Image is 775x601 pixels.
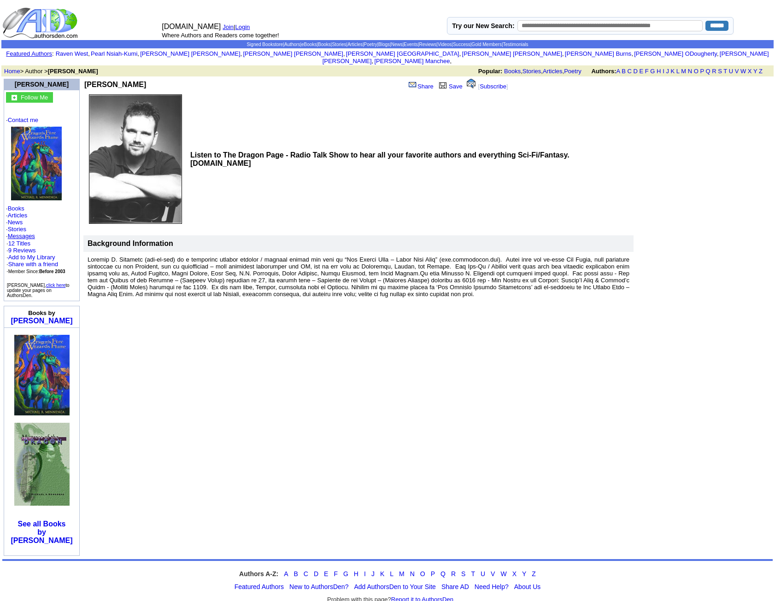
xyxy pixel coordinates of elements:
[354,570,358,578] a: H
[616,68,620,75] a: A
[242,52,243,57] font: i
[8,269,65,274] font: Member Since:
[373,59,374,64] font: i
[461,570,465,578] a: S
[247,42,283,47] a: Signed Bookstore
[88,239,173,247] b: Background Information
[591,68,616,75] b: Authors:
[431,570,435,578] a: P
[666,68,669,75] a: J
[4,68,20,75] a: Home
[712,68,716,75] a: R
[8,212,28,219] a: Articles
[523,68,541,75] a: Stories
[759,68,763,75] a: Z
[304,570,308,578] a: C
[39,269,65,274] b: Before 2003
[729,68,733,75] a: U
[657,68,661,75] a: H
[700,68,704,75] a: P
[14,506,15,510] img: shim.gif
[14,423,70,506] img: 3521.jpg
[8,219,23,226] a: News
[676,68,680,75] a: L
[234,23,253,30] font: |
[441,583,469,590] a: Share AD
[6,50,52,57] a: Featured Authors
[324,570,328,578] a: E
[440,570,446,578] a: Q
[371,570,375,578] a: J
[475,583,509,590] a: Need Help?
[28,309,55,316] b: Books by
[284,570,288,578] a: A
[408,83,434,90] a: Share
[364,570,366,578] a: I
[404,42,418,47] a: Events
[56,50,769,64] font: , , , , , , , , , ,
[301,42,317,47] a: eBooks
[718,68,722,75] a: S
[622,68,626,75] a: B
[6,240,65,274] font: · ·
[399,570,405,578] a: M
[11,520,72,544] a: See all Booksby [PERSON_NAME]
[284,42,300,47] a: Authors
[639,68,643,75] a: E
[8,247,36,254] a: 9 Reviews
[289,583,348,590] a: New to AuthorsDen?
[8,233,35,239] a: Messages
[41,330,42,333] img: shim.gif
[467,79,476,88] img: alert.gif
[419,42,437,47] a: Reviews
[243,50,343,57] a: [PERSON_NAME] [PERSON_NAME]
[437,83,463,90] a: Save
[650,68,655,75] a: G
[354,583,435,590] a: Add AuthorsDen to Your Site
[6,233,35,239] font: ·
[46,283,65,288] a: click here
[478,68,503,75] b: Popular:
[719,52,720,57] font: i
[347,42,363,47] a: Articles
[634,50,717,57] a: [PERSON_NAME] ODougherty
[294,570,298,578] a: B
[438,81,448,88] img: library.gif
[2,7,80,39] img: logo_ad.gif
[8,205,24,212] a: Books
[543,68,563,75] a: Articles
[491,570,495,578] a: V
[139,52,140,57] font: i
[84,81,146,88] b: [PERSON_NAME]
[162,32,279,39] font: Where Authors and Readers come together!
[378,42,390,47] a: Blogs
[6,50,53,57] font: :
[223,23,234,30] a: Join
[8,240,30,247] a: 12 Titles
[247,42,528,47] span: | | | | | | | | | | | | | |
[627,68,631,75] a: C
[471,42,502,47] a: Gold Members
[21,93,48,101] a: Follow Me
[748,68,752,75] a: X
[8,117,38,123] a: Contact me
[504,68,521,75] a: Books
[89,94,182,224] img: 837.jpg
[8,261,58,268] a: Share with a friend
[514,583,541,590] a: About Us
[500,570,506,578] a: W
[56,50,88,57] a: Raven West
[633,52,634,57] font: i
[564,52,565,57] font: i
[390,570,393,578] a: L
[451,570,456,578] a: R
[452,22,514,29] label: Try our New Search:
[681,68,686,75] a: M
[740,68,746,75] a: W
[8,226,26,233] a: Stories
[91,50,137,57] a: Pearl Nsiah-Kumi
[453,42,470,47] a: Success
[6,254,58,274] font: · · ·
[564,68,581,75] a: Poetry
[190,151,570,167] b: Listen to The Dragon Page - Radio Talk Show to hear all your favorite authors and everything Sci-...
